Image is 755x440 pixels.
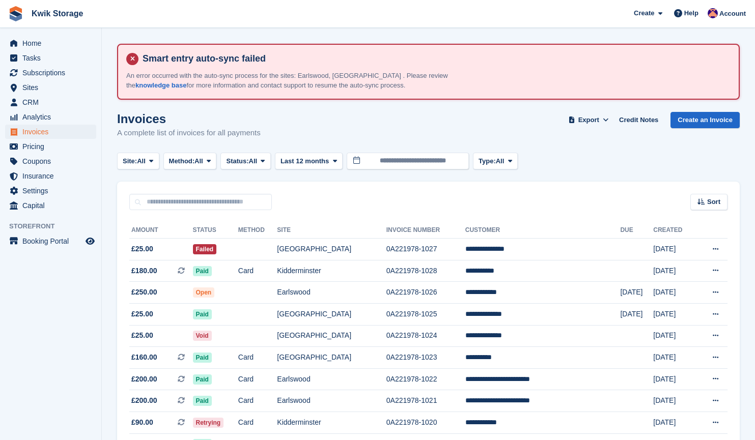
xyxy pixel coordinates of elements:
[653,412,696,433] td: [DATE]
[386,303,465,325] td: 0A221978-1025
[277,222,386,239] th: Site
[277,347,386,369] td: [GEOGRAPHIC_DATA]
[22,154,83,168] span: Coupons
[386,325,465,347] td: 0A221978-1024
[193,331,212,341] span: Void
[386,222,465,239] th: Invoice Number
[653,260,696,282] td: [DATE]
[5,169,96,183] a: menu
[138,53,731,65] h4: Smart entry auto-sync failed
[193,244,217,254] span: Failed
[653,282,696,304] td: [DATE]
[386,282,465,304] td: 0A221978-1026
[22,80,83,95] span: Sites
[496,156,505,166] span: All
[684,8,698,18] span: Help
[479,156,496,166] span: Type:
[653,368,696,390] td: [DATE]
[5,36,96,50] a: menu
[238,260,277,282] td: Card
[131,374,157,385] span: £200.00
[126,71,483,91] p: An error occurred with the auto-sync process for the sites: Earlswood, [GEOGRAPHIC_DATA] . Please...
[9,221,101,231] span: Storefront
[131,395,157,406] span: £200.00
[386,412,465,433] td: 0A221978-1020
[5,95,96,109] a: menu
[220,153,270,169] button: Status: All
[653,303,696,325] td: [DATE]
[193,396,212,406] span: Paid
[238,347,277,369] td: Card
[275,153,343,169] button: Last 12 months
[84,235,96,247] a: Preview store
[5,125,96,139] a: menu
[708,8,718,18] img: Jade Stanley
[8,6,23,21] img: stora-icon-8386f47178a22dfd0bd8f6a31ec36ba5ce8667c1dd55bd0f319d3a0aa187defe.svg
[566,112,611,129] button: Export
[22,66,83,80] span: Subscriptions
[277,368,386,390] td: Earlswood
[135,81,186,89] a: knowledge base
[193,309,212,319] span: Paid
[277,303,386,325] td: [GEOGRAPHIC_DATA]
[620,303,653,325] td: [DATE]
[653,239,696,260] td: [DATE]
[117,127,261,139] p: A complete list of invoices for all payments
[22,234,83,248] span: Booking Portal
[131,309,153,319] span: £25.00
[22,110,83,124] span: Analytics
[22,125,83,139] span: Invoices
[22,51,83,65] span: Tasks
[22,169,83,183] span: Insurance
[578,115,599,125] span: Export
[131,417,153,428] span: £90.00
[193,418,224,428] span: Retrying
[277,412,386,433] td: Kidderminster
[653,222,696,239] th: Created
[5,80,96,95] a: menu
[277,260,386,282] td: Kidderminster
[5,154,96,168] a: menu
[277,390,386,412] td: Earlswood
[620,282,653,304] td: [DATE]
[22,184,83,198] span: Settings
[277,239,386,260] td: [GEOGRAPHIC_DATA]
[193,266,212,276] span: Paid
[22,36,83,50] span: Home
[386,347,465,369] td: 0A221978-1023
[281,156,329,166] span: Last 12 months
[131,266,157,276] span: £180.00
[5,234,96,248] a: menu
[653,325,696,347] td: [DATE]
[634,8,654,18] span: Create
[137,156,146,166] span: All
[465,222,621,239] th: Customer
[620,222,653,239] th: Due
[27,5,87,22] a: Kwik Storage
[249,156,258,166] span: All
[707,197,720,207] span: Sort
[386,260,465,282] td: 0A221978-1028
[22,198,83,213] span: Capital
[169,156,195,166] span: Method:
[653,347,696,369] td: [DATE]
[131,244,153,254] span: £25.00
[5,110,96,124] a: menu
[277,325,386,347] td: [GEOGRAPHIC_DATA]
[226,156,248,166] span: Status:
[163,153,217,169] button: Method: All
[193,222,238,239] th: Status
[123,156,137,166] span: Site:
[653,390,696,412] td: [DATE]
[131,352,157,363] span: £160.00
[386,239,465,260] td: 0A221978-1027
[5,184,96,198] a: menu
[5,198,96,213] a: menu
[5,139,96,154] a: menu
[615,112,662,129] a: Credit Notes
[193,287,215,298] span: Open
[670,112,740,129] a: Create an Invoice
[238,390,277,412] td: Card
[193,374,212,385] span: Paid
[473,153,518,169] button: Type: All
